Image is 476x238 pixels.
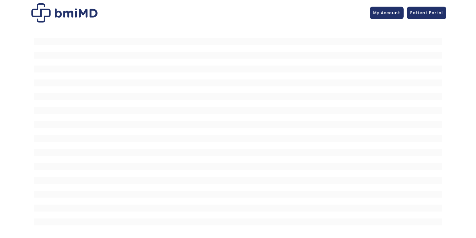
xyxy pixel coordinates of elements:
iframe: MDI Patient Messaging Portal [34,31,442,229]
span: Patient Portal [410,10,443,16]
span: My Account [373,10,400,16]
img: Patient Messaging Portal [31,3,98,23]
a: Patient Portal [407,7,446,19]
a: My Account [370,7,404,19]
